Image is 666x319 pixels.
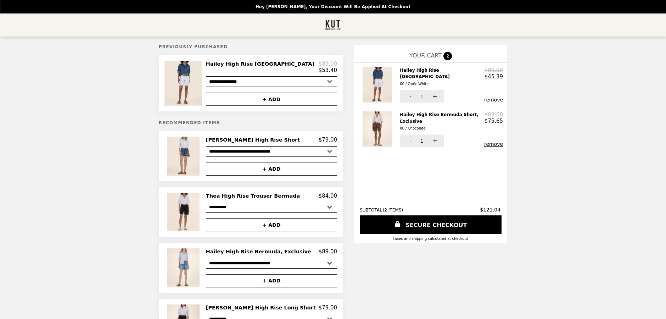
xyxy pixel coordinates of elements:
span: 2 [443,52,452,60]
span: 1 [420,138,424,144]
span: ( 2 ITEMS ) [383,208,403,213]
button: + [424,134,444,147]
h2: [PERSON_NAME] High Rise Long Short [206,304,319,311]
button: remove [484,97,503,103]
p: $53.40 [319,67,337,73]
span: $121.04 [480,207,502,213]
select: Select a product variant [206,146,337,157]
p: $79.00 [319,137,337,143]
select: Select a product variant [206,258,337,269]
h5: Previously Purchased [159,44,343,49]
img: Hailey High Rise Bermuda [164,61,204,106]
p: Hey [PERSON_NAME], your discount will be applied at checkout [256,4,410,9]
p: $79.00 [319,304,337,311]
p: $75.65 [485,118,503,124]
h2: Hailey High Rise [GEOGRAPHIC_DATA] [206,61,317,67]
h2: Hailey High Rise Bermuda, Exclusive [206,248,314,255]
p: $89.00 [319,61,337,67]
select: Select a product variant [206,202,337,213]
img: Brand Logo [325,18,341,32]
h2: [PERSON_NAME] High Rise Short [206,137,303,143]
a: SECURE CHECKOUT [360,215,502,234]
h2: Hailey High Rise [GEOGRAPHIC_DATA] [400,67,485,87]
img: Hailey High Rise Bermuda Short, Exclusive [363,111,394,147]
p: $84.00 [319,193,337,199]
button: remove [484,141,503,147]
img: Hailey High Rise Bermuda, Exclusive [167,248,201,287]
div: 00 / Optic White [400,81,482,87]
button: + ADD [206,274,337,287]
span: SUBTOTAL [360,208,383,213]
button: - [400,134,419,147]
button: + [424,90,444,103]
div: 00 / Chocolate [400,125,482,132]
div: Taxes and Shipping calculated at checkout [360,237,502,241]
button: + ADD [206,218,337,231]
img: Jane High Rise Short [167,137,201,175]
button: + ADD [206,93,337,106]
span: 1 [420,94,424,99]
button: + ADD [206,163,337,176]
p: $89.00 [485,111,503,118]
p: $89.00 [319,248,337,255]
h2: Thea High Rise Trouser Bermuda [206,193,303,199]
p: $45.39 [485,73,503,80]
h2: Hailey High Rise Bermuda Short, Exclusive [400,111,485,132]
select: Select a product variant [206,76,337,87]
button: - [400,90,419,103]
span: YOUR CART [409,52,442,59]
img: Hailey High Rise Bermuda [363,67,394,103]
p: $89.00 [485,67,503,73]
h5: Recommended Items [159,120,343,125]
img: Thea High Rise Trouser Bermuda [167,193,201,231]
